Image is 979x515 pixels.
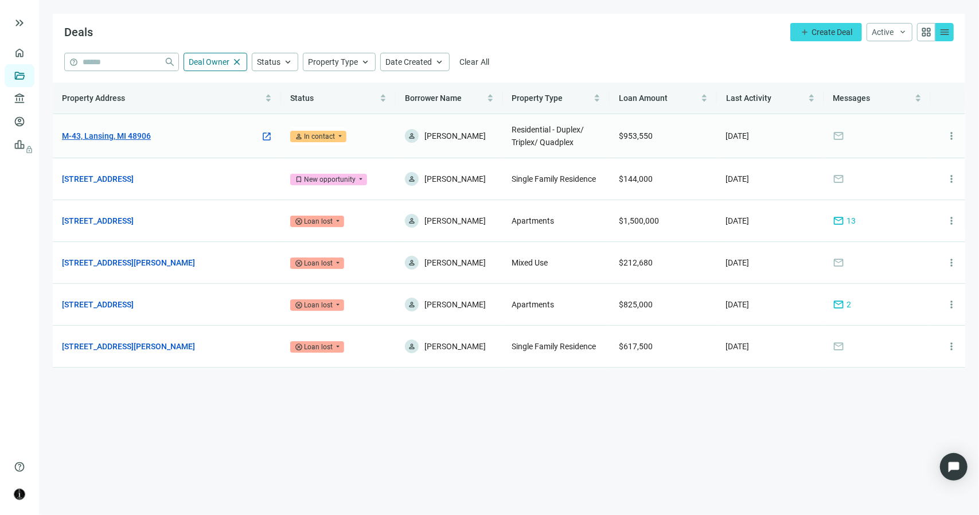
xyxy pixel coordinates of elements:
[512,125,584,147] span: Residential - Duplex/ Triplex/ Quadplex
[940,209,963,232] button: more_vert
[833,93,871,103] span: Messages
[726,131,750,141] span: [DATE]
[295,301,303,309] span: cancel
[405,93,462,103] span: Borrower Name
[946,257,957,268] span: more_vert
[833,173,844,185] span: mail
[946,299,957,310] span: more_vert
[62,93,125,103] span: Property Address
[833,215,844,227] span: mail
[726,174,750,184] span: [DATE]
[295,175,303,184] span: bookmark
[726,216,750,225] span: [DATE]
[295,259,303,267] span: cancel
[940,167,963,190] button: more_vert
[304,131,335,142] div: In contact
[512,300,554,309] span: Apartments
[726,258,750,267] span: [DATE]
[946,130,957,142] span: more_vert
[619,216,659,225] span: $1,500,000
[14,461,25,473] span: help
[939,26,950,38] span: menu
[833,299,844,310] span: mail
[69,58,78,67] span: help
[872,28,894,37] span: Active
[304,341,333,353] div: Loan lost
[257,57,280,67] span: Status
[62,130,151,142] a: M-43, Lansing, MI 48906
[946,173,957,185] span: more_vert
[385,57,432,67] span: Date Created
[619,342,653,351] span: $617,500
[62,340,195,353] a: [STREET_ADDRESS][PERSON_NAME]
[940,335,963,358] button: more_vert
[847,298,851,311] span: 2
[847,214,856,227] span: 13
[459,57,490,67] span: Clear All
[940,453,968,481] div: Open Intercom Messenger
[262,131,272,143] a: open_in_new
[833,257,844,268] span: mail
[833,130,844,142] span: mail
[295,343,303,351] span: cancel
[867,23,912,41] button: Activekeyboard_arrow_down
[512,258,548,267] span: Mixed Use
[62,214,134,227] a: [STREET_ADDRESS]
[62,173,134,185] a: [STREET_ADDRESS]
[512,216,554,225] span: Apartments
[62,298,134,311] a: [STREET_ADDRESS]
[408,301,416,309] span: person
[232,57,242,67] span: close
[304,216,333,227] div: Loan lost
[946,341,957,352] span: more_vert
[619,258,653,267] span: $212,680
[13,16,26,30] button: keyboard_double_arrow_right
[308,57,358,67] span: Property Type
[619,300,653,309] span: $825,000
[408,132,416,140] span: person
[726,342,750,351] span: [DATE]
[512,93,563,103] span: Property Type
[262,131,272,142] span: open_in_new
[800,28,809,37] span: add
[512,174,596,184] span: Single Family Residence
[424,340,486,353] span: [PERSON_NAME]
[434,57,444,67] span: keyboard_arrow_up
[295,217,303,225] span: cancel
[726,93,771,103] span: Last Activity
[790,23,862,41] button: addCreate Deal
[619,93,668,103] span: Loan Amount
[290,93,314,103] span: Status
[940,293,963,316] button: more_vert
[408,175,416,183] span: person
[283,57,293,67] span: keyboard_arrow_up
[304,174,356,185] div: New opportunity
[304,299,333,311] div: Loan lost
[619,174,653,184] span: $144,000
[408,342,416,350] span: person
[424,214,486,228] span: [PERSON_NAME]
[304,257,333,269] div: Loan lost
[454,53,495,71] button: Clear All
[898,28,907,37] span: keyboard_arrow_down
[408,217,416,225] span: person
[812,28,852,37] span: Create Deal
[946,215,957,227] span: more_vert
[14,489,25,500] img: avatar
[921,26,932,38] span: grid_view
[424,256,486,270] span: [PERSON_NAME]
[619,131,653,141] span: $953,550
[62,256,195,269] a: [STREET_ADDRESS][PERSON_NAME]
[512,342,596,351] span: Single Family Residence
[295,132,303,141] span: person
[360,57,370,67] span: keyboard_arrow_up
[424,129,486,143] span: [PERSON_NAME]
[424,298,486,311] span: [PERSON_NAME]
[424,172,486,186] span: [PERSON_NAME]
[833,341,844,352] span: mail
[726,300,750,309] span: [DATE]
[940,251,963,274] button: more_vert
[189,57,229,67] span: Deal Owner
[940,124,963,147] button: more_vert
